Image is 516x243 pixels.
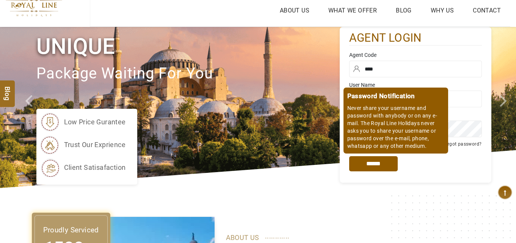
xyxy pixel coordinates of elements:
[394,5,414,16] a: Blog
[40,158,126,177] li: client satisafaction
[471,5,503,16] a: Contact
[265,230,290,242] span: ............
[349,51,482,59] label: Agent Code
[40,113,126,132] li: low price gurantee
[349,111,482,119] label: Password
[490,27,516,188] a: Check next image
[16,27,41,188] a: Check next prev
[40,135,126,154] li: trust our exprience
[278,5,311,16] a: About Us
[3,86,13,93] span: Blog
[36,32,340,61] h1: Unique
[349,31,482,45] h2: agent login
[326,5,379,16] a: What we Offer
[357,142,387,147] label: Remember me
[36,61,340,86] p: package waiting for you
[429,5,456,16] a: Why Us
[349,81,482,89] label: User Name
[442,141,481,147] a: Forgot password?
